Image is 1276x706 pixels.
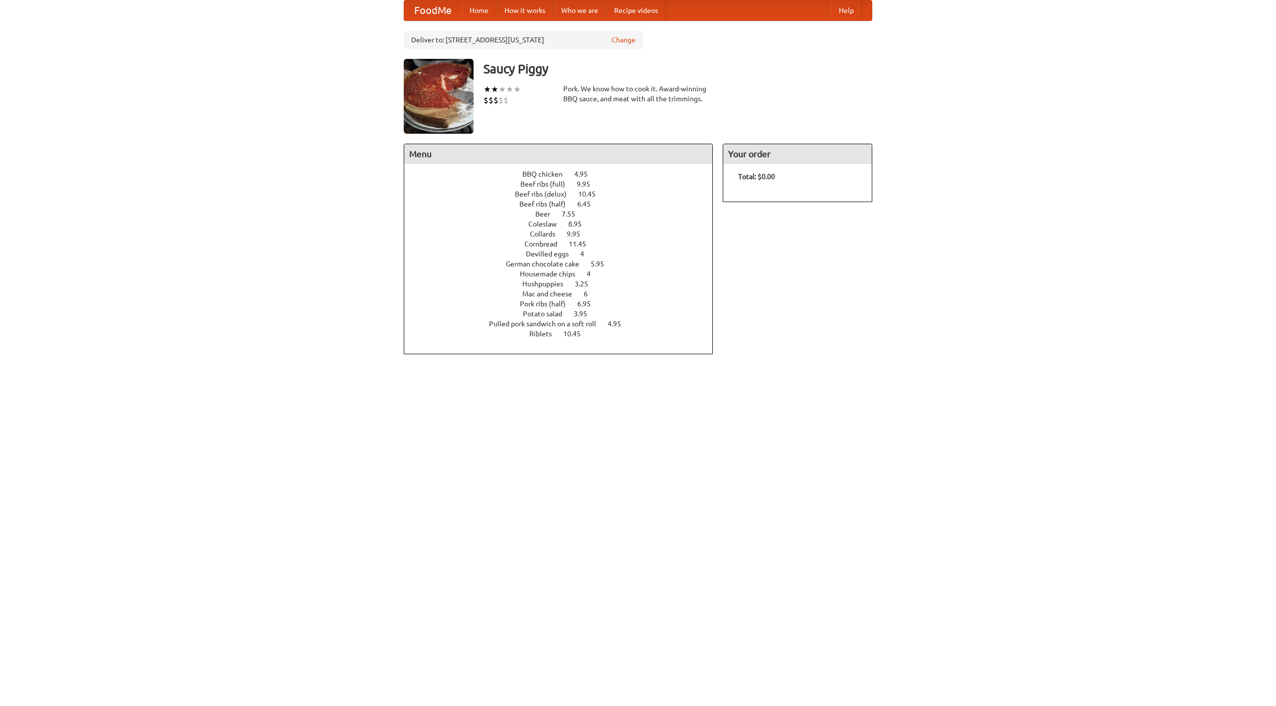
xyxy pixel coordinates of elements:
a: Pork ribs (half) 6.95 [520,300,609,308]
span: 11.45 [569,240,596,248]
span: Devilled eggs [526,250,579,258]
span: German chocolate cake [506,260,589,268]
span: 3.25 [575,280,598,288]
span: Riblets [529,330,562,338]
a: Help [831,0,862,20]
span: Potato salad [523,310,572,318]
a: German chocolate cake 5.95 [506,260,623,268]
a: Beef ribs (half) 6.45 [519,200,609,208]
li: $ [483,95,488,106]
span: Beer [535,210,560,218]
a: Who we are [553,0,606,20]
li: $ [493,95,498,106]
h4: Your order [723,144,872,164]
li: ★ [506,84,513,95]
span: 10.45 [563,330,591,338]
span: 9.95 [577,180,600,188]
span: 5.95 [591,260,614,268]
span: Coleslaw [528,220,567,228]
span: 4.95 [608,320,631,328]
a: BBQ chicken 4.95 [522,170,606,178]
a: Hushpuppies 3.25 [522,280,607,288]
b: Total: $0.00 [738,173,775,181]
a: Beef ribs (full) 9.95 [520,180,609,188]
div: Pork. We know how to cook it. Award-winning BBQ sauce, and meat with all the trimmings. [563,84,713,104]
span: Housemade chips [520,270,585,278]
span: 6.45 [577,200,601,208]
li: $ [498,95,503,106]
span: 4.95 [574,170,598,178]
li: ★ [483,84,491,95]
span: Beef ribs (full) [520,180,575,188]
a: Mac and cheese 6 [522,290,606,298]
span: Beef ribs (delux) [515,190,577,198]
a: Collards 9.95 [530,230,599,238]
a: How it works [496,0,553,20]
span: 8.95 [568,220,592,228]
a: Cornbread 11.45 [524,240,605,248]
li: ★ [498,84,506,95]
a: Beer 7.55 [535,210,594,218]
a: FoodMe [404,0,462,20]
span: Mac and cheese [522,290,582,298]
span: Collards [530,230,565,238]
a: Potato salad 3.95 [523,310,606,318]
span: 4 [587,270,601,278]
span: 10.45 [578,190,606,198]
span: 3.95 [574,310,597,318]
span: 7.55 [562,210,585,218]
a: Riblets 10.45 [529,330,599,338]
span: 6 [584,290,598,298]
a: Devilled eggs 4 [526,250,603,258]
span: 9.95 [567,230,590,238]
a: Recipe videos [606,0,666,20]
img: angular.jpg [404,59,474,134]
a: Pulled pork sandwich on a soft roll 4.95 [489,320,639,328]
span: BBQ chicken [522,170,573,178]
span: Beef ribs (half) [519,200,576,208]
li: $ [488,95,493,106]
a: Change [612,35,636,45]
a: Beef ribs (delux) 10.45 [515,190,614,198]
span: Cornbread [524,240,567,248]
li: ★ [513,84,521,95]
li: $ [503,95,508,106]
span: Pulled pork sandwich on a soft roll [489,320,606,328]
h4: Menu [404,144,712,164]
a: Housemade chips 4 [520,270,609,278]
li: ★ [491,84,498,95]
div: Deliver to: [STREET_ADDRESS][US_STATE] [404,31,643,49]
h3: Saucy Piggy [483,59,872,79]
a: Home [462,0,496,20]
span: 6.95 [577,300,601,308]
span: Pork ribs (half) [520,300,576,308]
span: Hushpuppies [522,280,573,288]
span: 4 [580,250,594,258]
a: Coleslaw 8.95 [528,220,600,228]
